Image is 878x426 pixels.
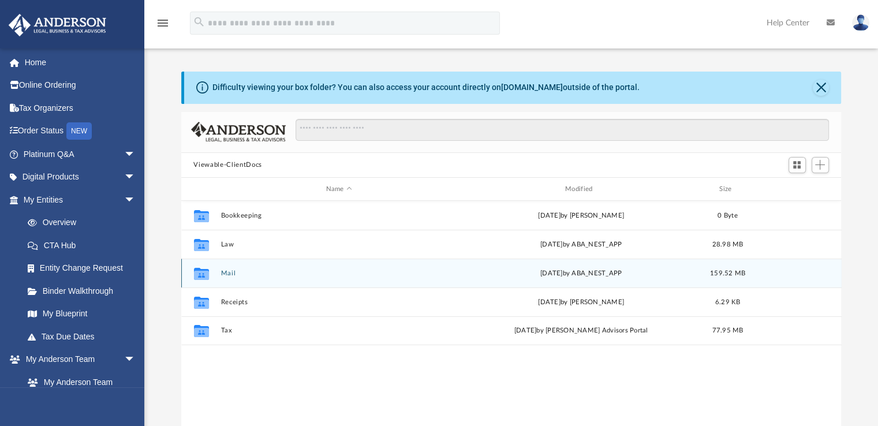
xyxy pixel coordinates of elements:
[712,328,743,334] span: 77.95 MB
[124,166,147,189] span: arrow_drop_down
[8,166,153,189] a: Digital Productsarrow_drop_down
[221,241,457,248] button: Law
[16,371,141,394] a: My Anderson Team
[462,297,699,308] div: [DATE] by [PERSON_NAME]
[193,160,261,170] button: Viewable-ClientDocs
[812,157,829,173] button: Add
[756,184,836,195] div: id
[186,184,215,195] div: id
[156,16,170,30] i: menu
[8,348,147,371] a: My Anderson Teamarrow_drop_down
[221,327,457,335] button: Tax
[8,188,153,211] a: My Entitiesarrow_drop_down
[66,122,92,140] div: NEW
[462,268,699,279] div: [DATE] by ABA_NEST_APP
[5,14,110,36] img: Anderson Advisors Platinum Portal
[462,240,699,250] div: [DATE] by ABA_NEST_APP
[220,184,457,195] div: Name
[16,257,153,280] a: Entity Change Request
[212,81,640,94] div: Difficulty viewing your box folder? You can also access your account directly on outside of the p...
[156,22,170,30] a: menu
[715,299,740,305] span: 6.29 KB
[193,16,206,28] i: search
[16,234,153,257] a: CTA Hub
[16,211,153,234] a: Overview
[296,119,828,141] input: Search files and folders
[16,279,153,302] a: Binder Walkthrough
[501,83,563,92] a: [DOMAIN_NAME]
[8,74,153,97] a: Online Ordering
[124,188,147,212] span: arrow_drop_down
[462,326,699,337] div: [DATE] by [PERSON_NAME] Advisors Portal
[221,212,457,219] button: Bookkeeping
[709,270,745,276] span: 159.52 MB
[8,96,153,119] a: Tax Organizers
[8,119,153,143] a: Order StatusNEW
[8,143,153,166] a: Platinum Q&Aarrow_drop_down
[124,348,147,372] span: arrow_drop_down
[221,270,457,277] button: Mail
[789,157,806,173] button: Switch to Grid View
[124,143,147,166] span: arrow_drop_down
[462,184,700,195] div: Modified
[813,80,829,96] button: Close
[462,211,699,221] div: [DATE] by [PERSON_NAME]
[8,51,153,74] a: Home
[718,212,738,219] span: 0 Byte
[852,14,869,31] img: User Pic
[16,325,153,348] a: Tax Due Dates
[712,241,743,248] span: 28.98 MB
[704,184,750,195] div: Size
[16,302,147,326] a: My Blueprint
[221,298,457,306] button: Receipts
